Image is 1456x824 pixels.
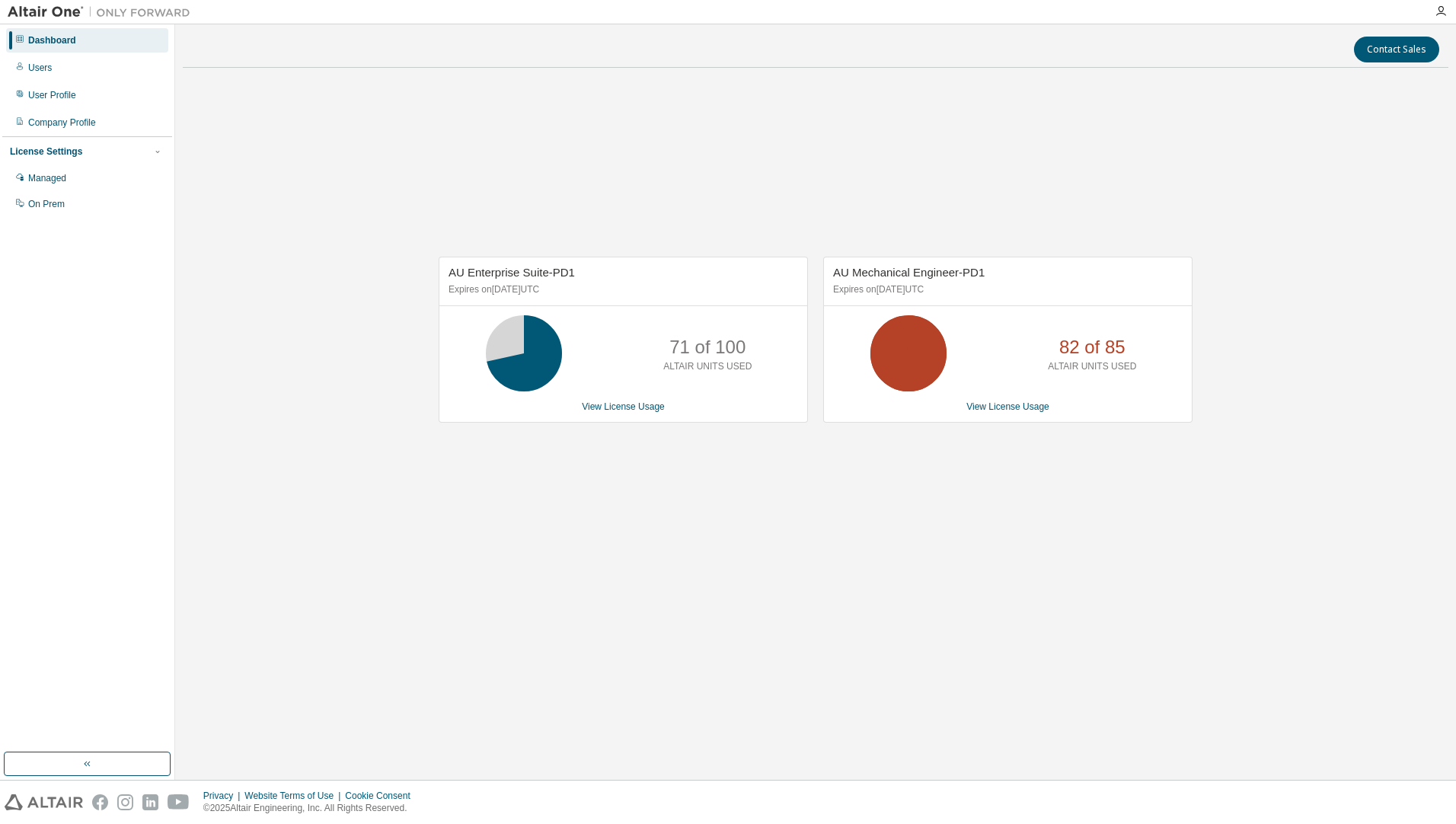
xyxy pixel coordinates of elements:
[1048,360,1136,373] p: ALTAIR UNITS USED
[28,34,76,46] div: Dashboard
[10,145,82,158] div: License Settings
[833,283,1179,296] p: Expires on [DATE] UTC
[28,62,52,74] div: Users
[966,401,1049,412] a: View License Usage
[92,794,108,810] img: facebook.svg
[663,360,752,373] p: ALTAIR UNITS USED
[28,117,96,129] div: Company Profile
[28,89,76,101] div: User Profile
[168,794,190,810] img: youtube.svg
[582,401,665,412] a: View License Usage
[203,802,420,815] p: © 2025 Altair Engineering, Inc. All Rights Reserved.
[142,794,158,810] img: linkedin.svg
[449,266,575,279] span: AU Enterprise Suite-PD1
[117,794,133,810] img: instagram.svg
[5,794,83,810] img: altair_logo.svg
[669,334,746,360] p: 71 of 100
[345,790,419,802] div: Cookie Consent
[833,266,985,279] span: AU Mechanical Engineer-PD1
[1354,37,1439,62] button: Contact Sales
[28,172,66,184] div: Managed
[203,790,244,802] div: Privacy
[1059,334,1126,360] p: 82 of 85
[28,198,65,210] div: On Prem
[8,5,198,20] img: Altair One
[449,283,794,296] p: Expires on [DATE] UTC
[244,790,345,802] div: Website Terms of Use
